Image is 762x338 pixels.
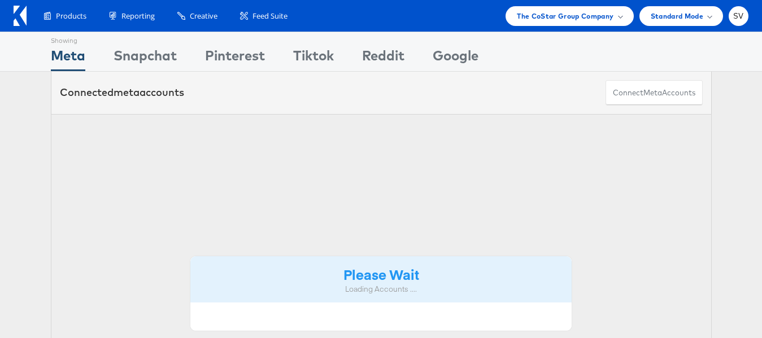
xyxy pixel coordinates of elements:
[651,10,703,22] span: Standard Mode
[517,10,613,22] span: The CoStar Group Company
[205,46,265,71] div: Pinterest
[343,265,419,283] strong: Please Wait
[252,11,288,21] span: Feed Suite
[51,32,85,46] div: Showing
[51,46,85,71] div: Meta
[293,46,334,71] div: Tiktok
[114,86,140,99] span: meta
[433,46,478,71] div: Google
[60,85,184,100] div: Connected accounts
[114,46,177,71] div: Snapchat
[733,12,744,20] span: SV
[362,46,404,71] div: Reddit
[121,11,155,21] span: Reporting
[199,284,564,295] div: Loading Accounts ....
[643,87,662,98] span: meta
[56,11,86,21] span: Products
[606,80,703,106] button: ConnectmetaAccounts
[190,11,217,21] span: Creative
